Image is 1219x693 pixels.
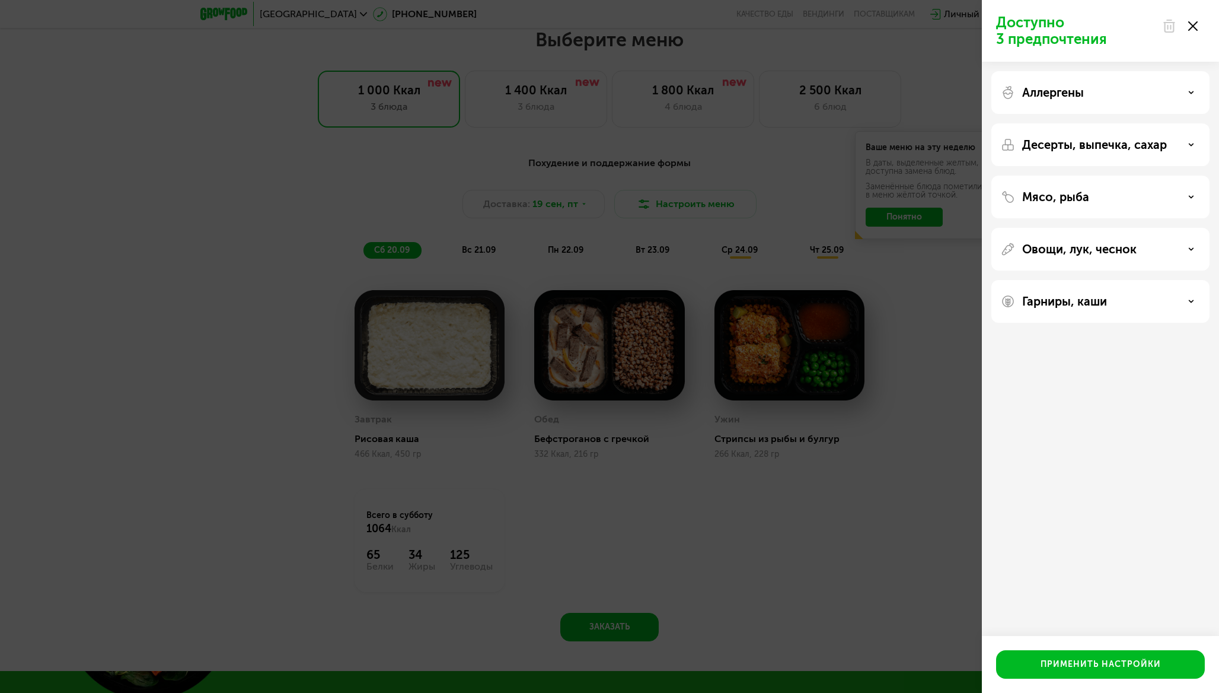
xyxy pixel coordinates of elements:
[1022,242,1137,256] p: Овощи, лук, чеснок
[996,14,1155,47] p: Доступно 3 предпочтения
[1041,659,1161,670] div: Применить настройки
[1022,294,1107,309] p: Гарниры, каши
[1022,85,1084,100] p: Аллергены
[996,650,1205,679] button: Применить настройки
[1022,190,1089,204] p: Мясо, рыба
[1022,138,1167,152] p: Десерты, выпечка, сахар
